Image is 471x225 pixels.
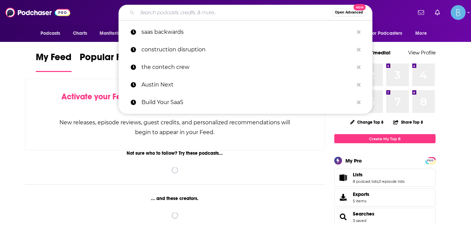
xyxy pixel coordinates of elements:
[353,172,404,178] a: Lists
[415,7,427,18] a: Show notifications dropdown
[334,188,436,206] a: Exports
[61,92,131,102] span: Activate your Feed
[337,173,350,182] a: Lists
[141,41,354,58] p: construction disruption
[73,29,87,38] span: Charts
[141,58,354,76] p: the contech crew
[36,51,72,72] a: My Feed
[353,191,369,197] span: Exports
[141,23,354,41] p: saas backwards
[119,58,372,76] a: the contech crew
[353,211,374,217] a: Searches
[95,27,132,40] button: open menu
[36,27,69,40] button: open menu
[354,4,366,10] span: New
[59,92,291,111] div: by following Podcasts, Creators, Lists, and other Users!
[451,5,466,20] img: User Profile
[5,6,70,19] img: Podchaser - Follow, Share and Rate Podcasts
[426,158,435,163] a: PRO
[141,94,354,111] p: Build Your SaaS
[451,5,466,20] span: Logged in as BLASTmedia
[353,218,366,223] a: 3 saved
[100,29,124,38] span: Monitoring
[80,51,137,67] span: Popular Feed
[334,169,436,187] span: Lists
[337,212,350,222] a: Searches
[451,5,466,20] button: Show profile menu
[345,157,362,164] div: My Pro
[137,7,332,18] input: Search podcasts, credits, & more...
[141,76,354,94] p: Austin Next
[119,23,372,41] a: saas backwards
[353,172,363,178] span: Lists
[366,27,412,40] button: open menu
[337,193,350,202] span: Exports
[119,76,372,94] a: Austin Next
[69,27,91,40] a: Charts
[408,49,436,56] a: View Profile
[25,150,325,156] div: Not sure who to follow? Try these podcasts...
[25,196,325,201] div: ... and these creators.
[411,27,435,40] button: open menu
[353,179,378,184] a: 8 podcast lists
[432,7,443,18] a: Show notifications dropdown
[332,8,366,17] button: Open AdvancedNew
[59,118,291,137] div: New releases, episode reviews, guest credits, and personalized recommendations will begin to appe...
[119,94,372,111] a: Build Your SaaS
[335,11,363,14] span: Open Advanced
[36,51,72,67] span: My Feed
[346,118,388,126] button: Change Top 8
[378,179,379,184] span: ,
[415,29,427,38] span: More
[41,29,60,38] span: Podcasts
[119,41,372,58] a: construction disruption
[393,116,423,129] button: Share Top 8
[119,5,372,20] div: Search podcasts, credits, & more...
[379,179,404,184] a: 0 episode lists
[334,134,436,143] a: Create My Top 8
[353,199,369,203] span: 5 items
[370,29,402,38] span: For Podcasters
[80,51,137,72] a: Popular Feed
